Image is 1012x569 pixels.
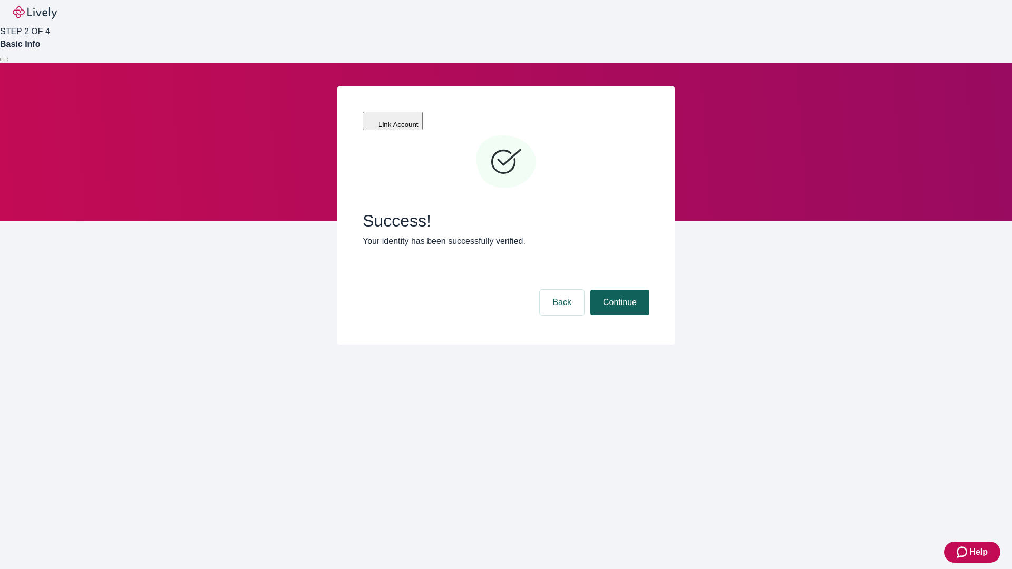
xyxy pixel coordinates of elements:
span: Success! [363,211,649,231]
svg: Checkmark icon [474,131,538,194]
button: Continue [590,290,649,315]
button: Link Account [363,112,423,130]
p: Your identity has been successfully verified. [363,235,649,248]
img: Lively [13,6,57,19]
svg: Zendesk support icon [957,546,969,558]
button: Zendesk support iconHelp [944,542,1000,563]
button: Back [540,290,584,315]
span: Help [969,546,988,558]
